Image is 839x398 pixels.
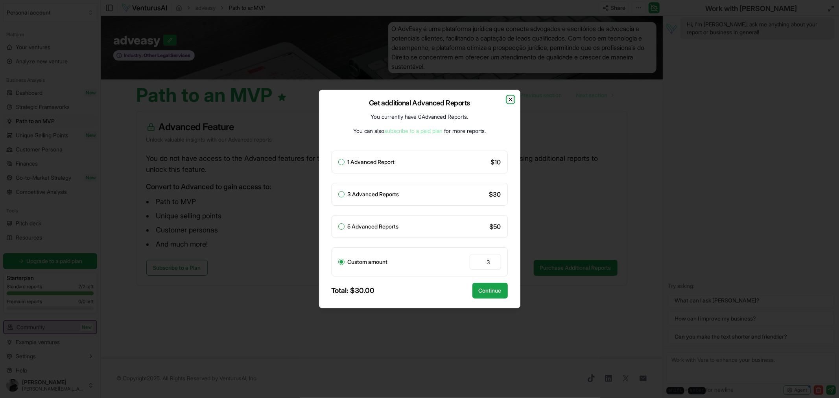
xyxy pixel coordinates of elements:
span: $ 50 [490,222,501,231]
p: You currently have 0 Advanced Reports . [371,113,468,121]
a: subscribe to a paid plan [384,127,443,134]
div: Total: $ 30.00 [332,285,375,296]
span: You can also for more reports. [353,127,486,134]
button: Continue [472,283,508,298]
span: $ 10 [491,157,501,167]
h2: Get additional Advanced Reports [369,99,470,107]
span: $ 30 [489,190,501,199]
label: 3 Advanced Reports [348,192,399,197]
label: 1 Advanced Report [348,159,395,165]
label: 5 Advanced Reports [348,224,399,229]
label: Custom amount [348,259,388,265]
